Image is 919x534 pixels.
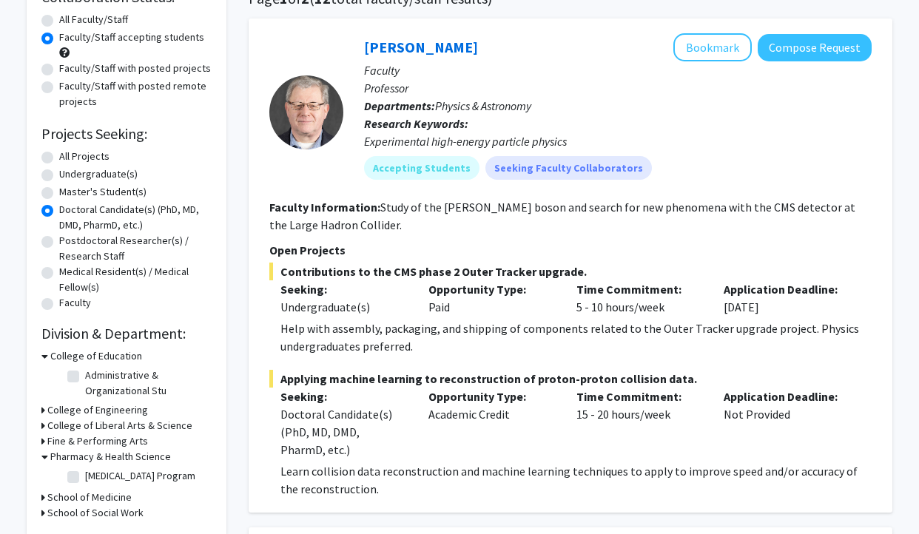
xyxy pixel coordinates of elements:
div: Academic Credit [417,388,565,459]
p: Open Projects [269,241,872,259]
div: Paid [417,280,565,316]
h2: Division & Department: [41,325,212,342]
p: Professor [364,79,872,97]
span: Contributions to the CMS phase 2 Outer Tracker upgrade. [269,263,872,280]
div: 5 - 10 hours/week [565,280,713,316]
label: Master's Student(s) [59,184,147,200]
a: [PERSON_NAME] [364,38,478,56]
b: Departments: [364,98,435,113]
div: 15 - 20 hours/week [565,388,713,459]
p: Application Deadline: [724,280,849,298]
p: Seeking: [280,388,406,405]
mat-chip: Seeking Faculty Collaborators [485,156,652,180]
fg-read-more: Study of the [PERSON_NAME] boson and search for new phenomena with the CMS detector at the Large ... [269,200,855,232]
label: Doctoral Candidate(s) (PhD, MD, DMD, PharmD, etc.) [59,202,212,233]
p: Time Commitment: [576,388,702,405]
label: Medical Resident(s) / Medical Fellow(s) [59,264,212,295]
p: Time Commitment: [576,280,702,298]
h3: School of Social Work [47,505,144,521]
span: Applying machine learning to reconstruction of proton-proton collision data. [269,370,872,388]
span: Physics & Astronomy [435,98,531,113]
label: Faculty/Staff with posted projects [59,61,211,76]
p: Faculty [364,61,872,79]
b: Faculty Information: [269,200,380,214]
h3: Fine & Performing Arts [47,433,148,449]
div: [DATE] [713,280,861,316]
h3: Pharmacy & Health Science [50,449,171,464]
div: Undergraduate(s) [280,298,406,316]
p: Seeking: [280,280,406,298]
label: All Projects [59,149,110,164]
h2: Projects Seeking: [41,125,212,143]
iframe: Chat [11,467,63,523]
h3: School of Medicine [47,490,132,505]
mat-chip: Accepting Students [364,156,479,180]
label: Faculty/Staff accepting students [59,30,204,45]
p: Opportunity Type: [428,388,554,405]
h3: College of Liberal Arts & Science [47,418,192,433]
p: Opportunity Type: [428,280,554,298]
p: Help with assembly, packaging, and shipping of components related to the Outer Tracker upgrade pr... [280,320,872,355]
b: Research Keywords: [364,116,468,131]
h3: College of Engineering [47,402,148,418]
label: Administrative & Organizational Stu [85,368,208,399]
button: Add Robert Harr to Bookmarks [673,33,752,61]
div: Not Provided [713,388,861,459]
div: Experimental high-energy particle physics [364,132,872,150]
label: Undergraduate(s) [59,166,138,182]
label: [MEDICAL_DATA] Program [85,468,195,484]
div: Doctoral Candidate(s) (PhD, MD, DMD, PharmD, etc.) [280,405,406,459]
label: Postdoctoral Researcher(s) / Research Staff [59,233,212,264]
h3: College of Education [50,348,142,364]
p: Learn collision data reconstruction and machine learning techniques to apply to improve speed and... [280,462,872,498]
p: Application Deadline: [724,388,849,405]
label: All Faculty/Staff [59,12,128,27]
button: Compose Request to Robert Harr [758,34,872,61]
label: Faculty [59,295,91,311]
label: Faculty/Staff with posted remote projects [59,78,212,109]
